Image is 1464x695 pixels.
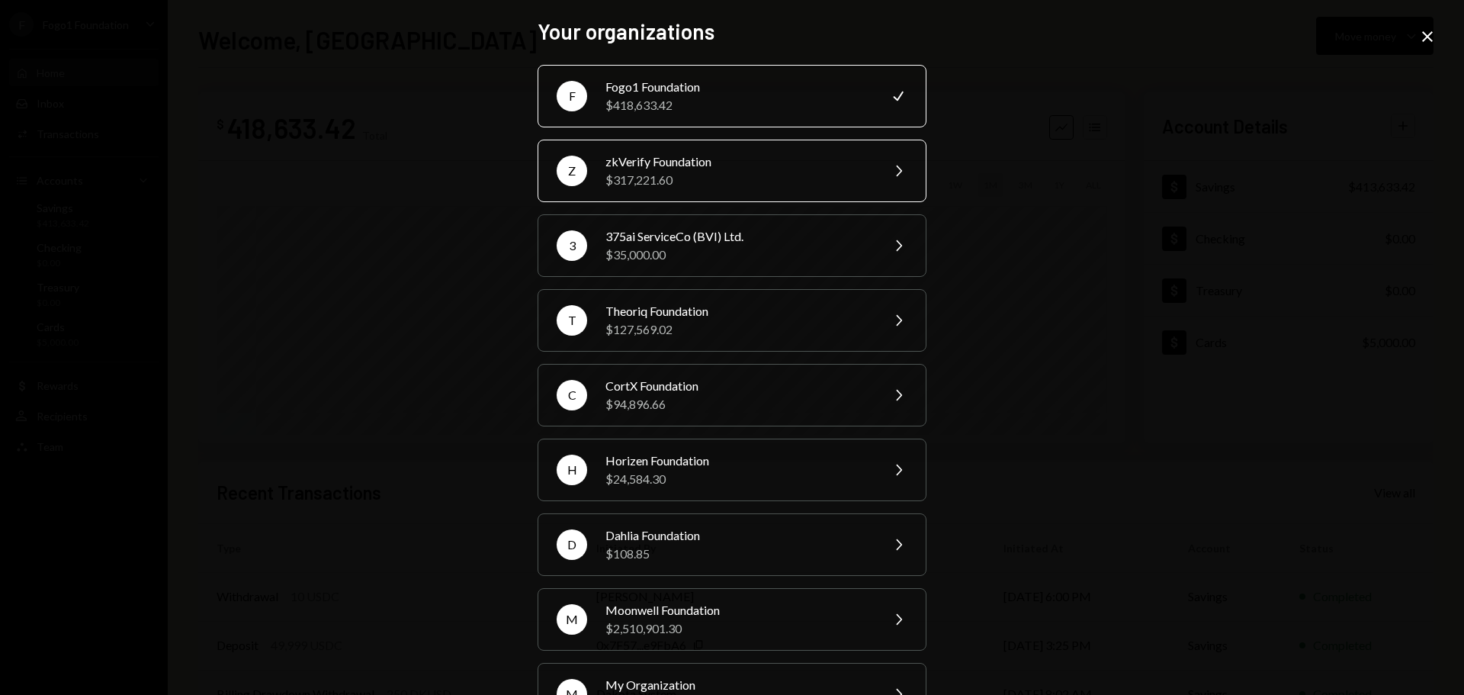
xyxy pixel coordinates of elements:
[538,513,926,576] button: DDahlia Foundation$108.85
[605,545,871,563] div: $108.85
[605,320,871,339] div: $127,569.02
[557,156,587,186] div: Z
[557,81,587,111] div: F
[538,439,926,501] button: HHorizen Foundation$24,584.30
[557,380,587,410] div: C
[538,140,926,202] button: ZzkVerify Foundation$317,221.60
[605,153,871,171] div: zkVerify Foundation
[605,470,871,488] div: $24,584.30
[557,305,587,336] div: T
[557,455,587,485] div: H
[538,588,926,651] button: MMoonwell Foundation$2,510,901.30
[605,676,871,694] div: My Organization
[605,246,871,264] div: $35,000.00
[605,526,871,545] div: Dahlia Foundation
[557,529,587,560] div: D
[605,227,871,246] div: 375ai ServiceCo (BVI) Ltd.
[538,17,926,47] h2: Your organizations
[605,377,871,395] div: CortX Foundation
[605,78,871,96] div: Fogo1 Foundation
[538,214,926,277] button: 3375ai ServiceCo (BVI) Ltd.$35,000.00
[605,395,871,413] div: $94,896.66
[605,171,871,189] div: $317,221.60
[557,604,587,635] div: M
[605,302,871,320] div: Theoriq Foundation
[605,619,871,638] div: $2,510,901.30
[605,452,871,470] div: Horizen Foundation
[538,65,926,127] button: FFogo1 Foundation$418,633.42
[605,601,871,619] div: Moonwell Foundation
[605,96,871,114] div: $418,633.42
[557,230,587,261] div: 3
[538,364,926,426] button: CCortX Foundation$94,896.66
[538,289,926,352] button: TTheoriq Foundation$127,569.02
